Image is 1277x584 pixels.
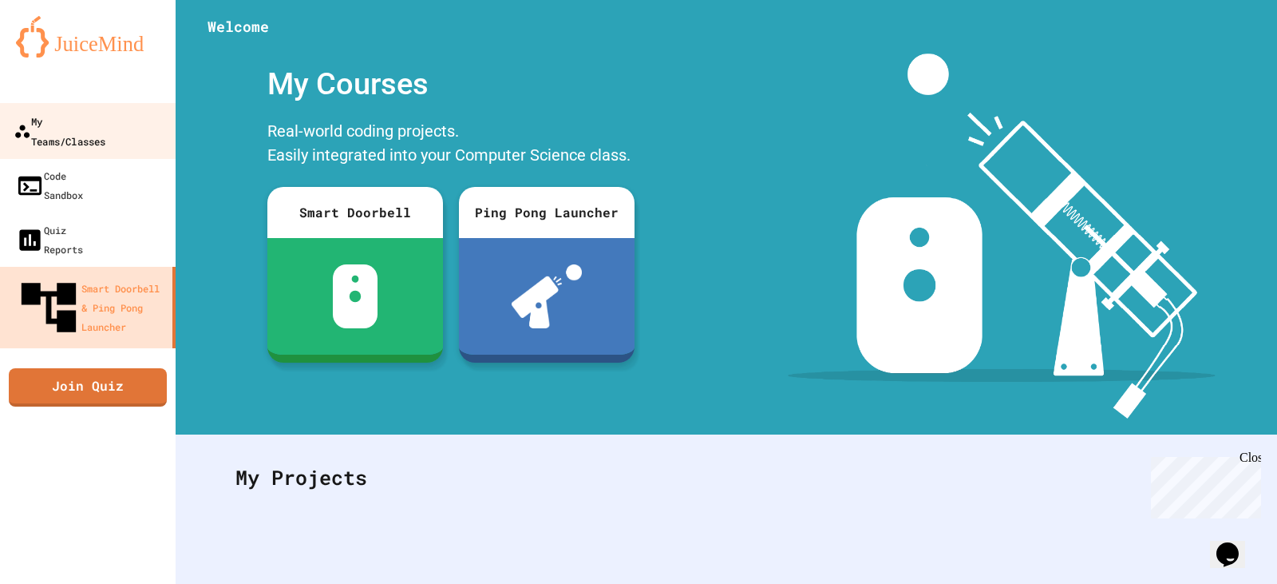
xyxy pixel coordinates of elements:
div: My Teams/Classes [14,111,105,150]
div: My Projects [219,447,1233,509]
iframe: chat widget [1145,451,1261,518]
div: Smart Doorbell [267,187,443,238]
img: banner-image-my-projects.png [788,54,1216,419]
div: Quiz Reports [16,220,83,259]
div: Real-world coding projects. Easily integrated into your Computer Science class. [259,115,642,175]
a: Join Quiz [9,368,167,407]
div: Smart Doorbell & Ping Pong Launcher [16,275,166,340]
div: My Courses [259,54,642,115]
img: ppl-with-ball.png [512,264,583,328]
div: Chat with us now!Close [6,6,110,101]
div: Code Sandbox [16,166,83,205]
img: logo-orange.svg [16,16,160,58]
div: Ping Pong Launcher [459,187,635,238]
iframe: chat widget [1210,520,1261,568]
img: sdb-white.svg [333,264,378,328]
